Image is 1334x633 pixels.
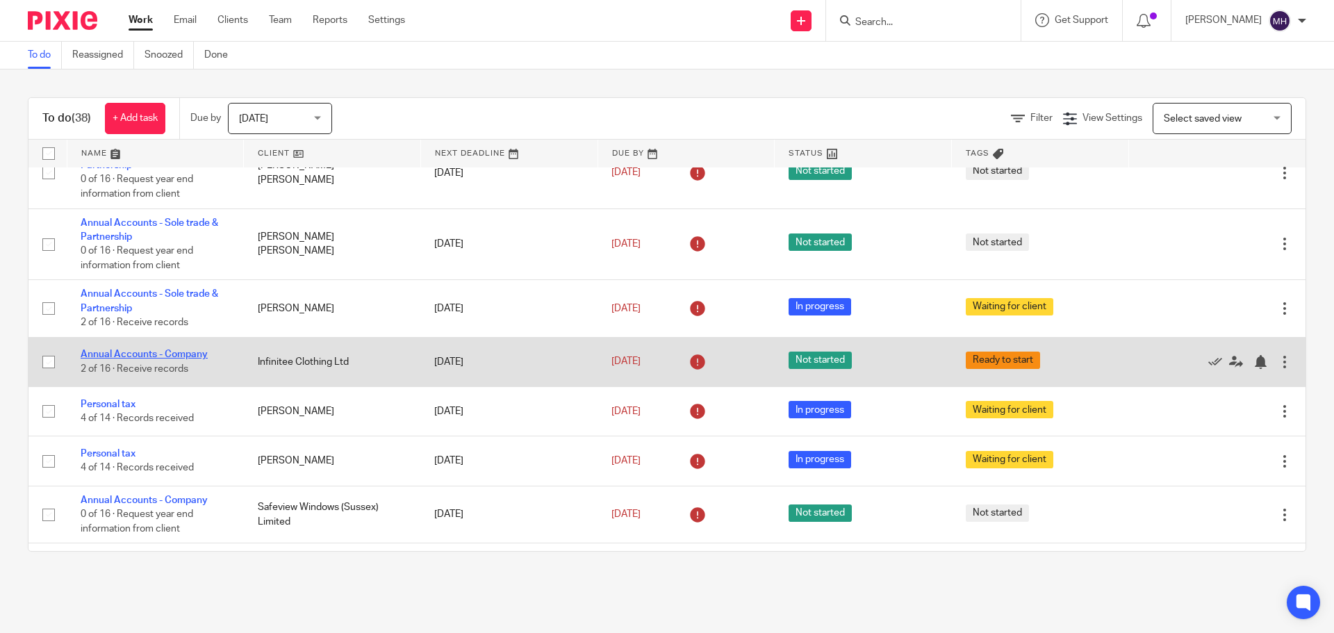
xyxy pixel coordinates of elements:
span: 4 of 14 · Records received [81,463,194,473]
span: [DATE] [611,406,641,416]
span: Filter [1030,113,1053,123]
td: Infinitee Clothing Ltd [244,337,421,386]
span: 0 of 16 · Request year end information from client [81,246,193,270]
a: Personal tax [81,400,135,409]
p: [PERSON_NAME] [1185,13,1262,27]
td: [DATE] [420,208,598,280]
a: To do [28,42,62,69]
span: Not started [789,163,852,180]
span: [DATE] [239,114,268,124]
a: Settings [368,13,405,27]
a: Clients [217,13,248,27]
span: Waiting for client [966,451,1053,468]
span: Not started [966,504,1029,522]
td: [DATE] [420,337,598,386]
h1: To do [42,111,91,126]
span: Not started [966,163,1029,180]
td: [PERSON_NAME] [PERSON_NAME] [244,208,421,280]
span: Not started [966,233,1029,251]
a: Work [129,13,153,27]
a: Annual Accounts - Sole trade & Partnership [81,289,218,313]
span: Not started [789,504,852,522]
span: 0 of 16 · Request year end information from client [81,509,193,534]
td: [PERSON_NAME] [244,386,421,436]
span: Not started [789,233,852,251]
a: Team [269,13,292,27]
span: [DATE] [611,167,641,177]
span: [DATE] [611,304,641,313]
td: [DATE] [420,137,598,208]
span: Not started [789,352,852,369]
td: [PERSON_NAME] [244,280,421,337]
span: [DATE] [611,509,641,519]
span: [DATE] [611,239,641,249]
a: Done [204,42,238,69]
input: Search [854,17,979,29]
a: Snoozed [145,42,194,69]
a: Annual Accounts - Sole trade & Partnership [81,218,218,242]
img: Pixie [28,11,97,30]
span: Get Support [1055,15,1108,25]
a: Personal tax [81,449,135,459]
span: Ready to start [966,352,1040,369]
span: In progress [789,401,851,418]
td: [DATE] [420,280,598,337]
a: Mark as done [1208,355,1229,369]
a: Annual Accounts - Company [81,350,208,359]
td: Safeview Windows (Sussex) Limited [244,486,421,543]
span: 4 of 14 · Records received [81,413,194,423]
span: Tags [966,149,989,157]
a: Annual Accounts - Company [81,495,208,505]
span: [DATE] [611,357,641,367]
td: [DATE] [420,543,598,593]
img: svg%3E [1269,10,1291,32]
td: [DATE] [420,436,598,486]
td: [PERSON_NAME] [PERSON_NAME] [244,137,421,208]
span: 2 of 16 · Receive records [81,364,188,374]
span: In progress [789,298,851,315]
span: 0 of 16 · Request year end information from client [81,175,193,199]
p: Due by [190,111,221,125]
span: (38) [72,113,91,124]
span: In progress [789,451,851,468]
td: Hawk Aviation Management Limited [244,543,421,593]
span: View Settings [1082,113,1142,123]
a: Reports [313,13,347,27]
span: [DATE] [611,456,641,466]
span: 2 of 16 · Receive records [81,318,188,327]
td: [DATE] [420,486,598,543]
a: Reassigned [72,42,134,69]
td: [PERSON_NAME] [244,436,421,486]
span: Waiting for client [966,401,1053,418]
td: [DATE] [420,386,598,436]
span: Select saved view [1164,114,1242,124]
a: Email [174,13,197,27]
span: Waiting for client [966,298,1053,315]
a: + Add task [105,103,165,134]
